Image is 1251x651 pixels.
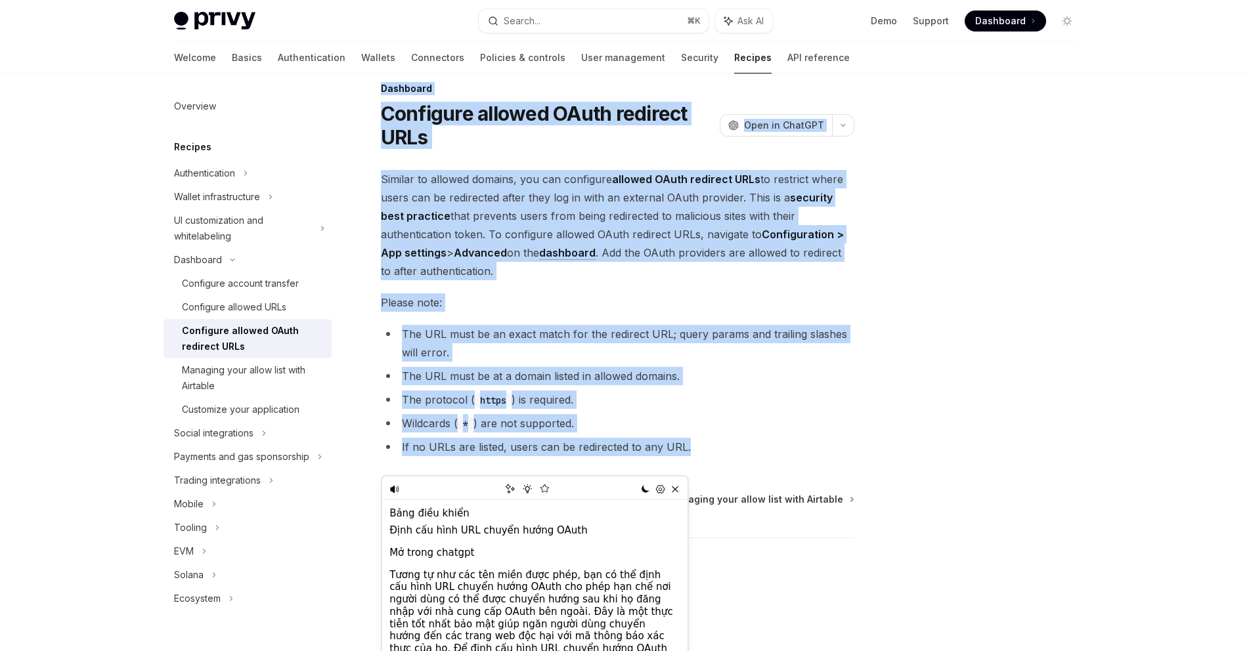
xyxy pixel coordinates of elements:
button: Toggle dark mode [1057,10,1078,31]
div: Ecosystem [174,591,221,606]
span: Managing your allow list with Airtable [668,493,843,506]
a: dashboard [539,246,596,260]
a: Customize your application [164,398,332,421]
div: Configure account transfer [182,276,299,291]
div: Configure allowed OAuth redirect URLs [182,323,324,354]
div: Overview [174,98,216,114]
strong: allowed OAuth redirect URLs [612,173,760,186]
a: Configure allowed URLs [164,295,332,319]
div: Tooling [174,520,207,535]
strong: Advanced [454,246,507,259]
a: Authentication [278,42,345,73]
div: Customize your application [182,402,299,417]
button: Open in ChatGPT [720,114,832,136]
span: Please note: [381,293,854,312]
div: Social integrations [174,425,253,441]
a: Policies & controls [480,42,565,73]
code: https [475,393,512,408]
span: Similar to allowed domains, you can configure to restrict where users can be redirected after the... [381,170,854,280]
a: User management [581,42,665,73]
li: The URL must be at a domain listed in allowed domains. [381,367,854,385]
img: light logo [174,12,255,30]
a: Dashboard [965,10,1046,31]
div: Mobile [174,496,204,512]
li: The URL must be an exact match for the redirect URL; query params and trailing slashes will error. [381,325,854,362]
a: Recipes [734,42,772,73]
div: Dashboard [381,82,854,95]
a: Welcome [174,42,216,73]
a: Managing your allow list with Airtable [164,358,332,398]
div: UI customization and whitelabeling [174,213,312,244]
div: Solana [174,567,204,583]
div: Search... [504,13,540,29]
h5: Recipes [174,139,211,155]
a: Configure account transfer [164,272,332,295]
div: Configure allowed URLs [182,299,286,315]
div: Payments and gas sponsorship [174,449,309,465]
div: Authentication [174,165,235,181]
a: Connectors [411,42,464,73]
h1: Configure allowed OAuth redirect URLs [381,102,714,149]
a: Managing your allow list with Airtable [668,493,853,506]
div: Managing your allow list with Airtable [182,362,324,394]
div: EVM [174,543,194,559]
a: Wallets [361,42,395,73]
div: Trading integrations [174,472,261,488]
a: Demo [871,14,897,28]
span: Open in ChatGPT [744,119,824,132]
button: Ask AI [715,9,773,33]
div: Dashboard [174,252,222,268]
li: Wildcards ( ) are not supported. [381,414,854,432]
a: Support [913,14,949,28]
a: Configure allowed OAuth redirect URLs [164,319,332,358]
a: API reference [787,42,850,73]
div: Wallet infrastructure [174,189,260,205]
span: Ask AI [737,14,764,28]
button: Search...⌘K [479,9,709,33]
a: Basics [232,42,262,73]
span: ⌘ K [687,16,701,26]
a: Security [681,42,718,73]
strong: security best practice [381,191,833,222]
li: The protocol ( ) is required. [381,390,854,409]
li: If no URLs are listed, users can be redirected to any URL. [381,438,854,456]
a: Overview [164,94,332,118]
span: Dashboard [975,14,1026,28]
